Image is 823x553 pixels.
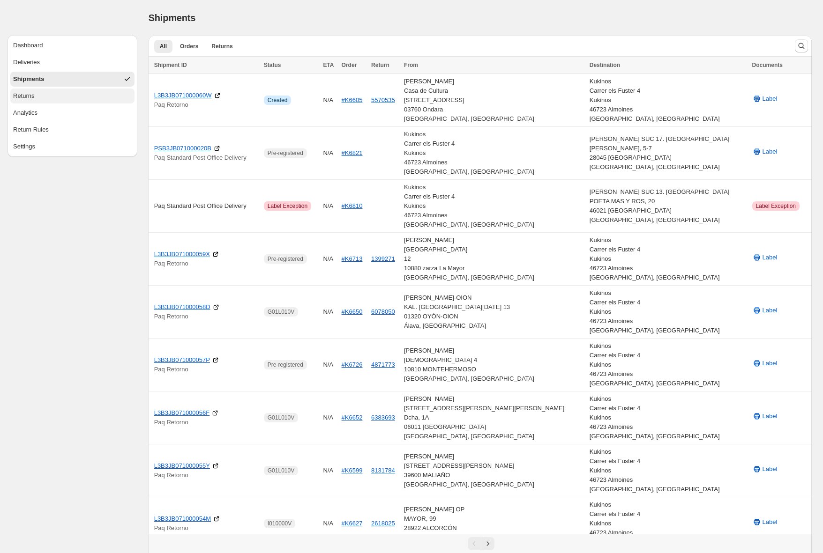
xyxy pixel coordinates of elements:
[320,74,338,127] td: N/A
[268,202,307,210] span: Label Exception
[320,339,338,391] td: N/A
[404,346,584,383] div: [PERSON_NAME] [DEMOGRAPHIC_DATA] 4 10810 MONTEHERMOSO [GEOGRAPHIC_DATA], [GEOGRAPHIC_DATA]
[149,534,812,553] nav: Pagination
[13,74,44,84] div: Shipments
[154,355,210,365] a: L3B3JB071000057P
[371,255,395,262] button: 1399271
[371,361,395,368] button: 4871773
[10,139,135,154] button: Settings
[404,77,584,124] div: [PERSON_NAME] Casa de Cultura [STREET_ADDRESS] 03760 Ondara [GEOGRAPHIC_DATA], [GEOGRAPHIC_DATA]
[320,391,338,444] td: N/A
[154,471,258,480] p: Paq Retorno
[795,39,808,52] button: Search and filter results
[590,447,747,494] div: Kukinos Carrer els Fuster 4 Kukinos 46723 Almoines [GEOGRAPHIC_DATA], [GEOGRAPHIC_DATA]
[154,312,258,321] p: Paq Retorno
[180,43,198,50] span: Orders
[10,72,135,87] button: Shipments
[747,303,783,318] button: Label
[10,38,135,53] button: Dashboard
[10,55,135,70] button: Deliveries
[747,356,783,371] button: Label
[747,409,783,424] button: Label
[763,94,778,103] span: Label
[481,537,494,550] button: Next
[590,187,747,225] div: [PERSON_NAME] SUC 13. [GEOGRAPHIC_DATA] POETA MAS Y ROS, 20 46021 [GEOGRAPHIC_DATA] [GEOGRAPHIC_D...
[154,365,258,374] p: Paq Retorno
[13,142,35,151] div: Settings
[264,62,281,68] span: Status
[590,236,747,282] div: Kukinos Carrer els Fuster 4 Kukinos 46723 Almoines [GEOGRAPHIC_DATA], [GEOGRAPHIC_DATA]
[763,465,778,474] span: Label
[404,130,584,177] div: Kukinos Carrer els Fuster 4 Kukinos 46723 Almoines [GEOGRAPHIC_DATA], [GEOGRAPHIC_DATA]
[320,233,338,286] td: N/A
[320,444,338,497] td: N/A
[590,394,747,441] div: Kukinos Carrer els Fuster 4 Kukinos 46723 Almoines [GEOGRAPHIC_DATA], [GEOGRAPHIC_DATA]
[268,467,294,474] span: G01L010V
[342,202,363,209] a: #K6810
[268,361,303,369] span: Pre-registered
[404,505,584,542] div: [PERSON_NAME] OP MAYOR, 99 28922 ALCORCÓN [GEOGRAPHIC_DATA], [GEOGRAPHIC_DATA]
[371,62,389,68] span: Return
[342,62,357,68] span: Order
[747,144,783,159] button: Label
[590,341,747,388] div: Kukinos Carrer els Fuster 4 Kukinos 46723 Almoines [GEOGRAPHIC_DATA], [GEOGRAPHIC_DATA]
[10,122,135,137] button: Return Rules
[404,62,418,68] span: From
[763,517,778,527] span: Label
[752,62,783,68] span: Documents
[320,180,338,233] td: N/A
[13,91,35,101] div: Returns
[763,412,778,421] span: Label
[154,514,211,524] a: L3B3JB071000054M
[154,100,258,110] p: Paq Retorno
[154,153,258,162] p: Paq Standard Post Office Delivery
[342,308,363,315] a: #K6650
[763,253,778,262] span: Label
[10,88,135,103] button: Returns
[590,500,747,547] div: Kukinos Carrer els Fuster 4 Kukinos 46723 Almoines [GEOGRAPHIC_DATA], [GEOGRAPHIC_DATA]
[323,62,334,68] span: ETA
[13,41,43,50] div: Dashboard
[154,302,210,312] a: L3B3JB071000058D
[154,524,258,533] p: Paq Retorno
[763,147,778,156] span: Label
[154,201,258,211] div: Paq Standard Post Office Delivery
[404,452,584,489] div: [PERSON_NAME] [STREET_ADDRESS][PERSON_NAME] 39600 MALIAÑO [GEOGRAPHIC_DATA], [GEOGRAPHIC_DATA]
[747,91,783,106] button: Label
[342,361,363,368] a: #K6726
[747,462,783,477] button: Label
[268,149,303,157] span: Pre-registered
[10,105,135,120] button: Analytics
[342,467,363,474] a: #K6599
[154,91,212,100] a: L3B3JB071000060W
[154,408,210,418] a: L3B3JB071000056F
[756,202,796,210] span: Label Exception
[268,414,294,421] span: G01L010V
[211,43,232,50] span: Returns
[342,255,363,262] a: #K6713
[160,43,167,50] span: All
[371,467,395,474] button: 8131784
[763,306,778,315] span: Label
[342,149,363,156] a: #K6821
[342,520,363,527] a: #K6627
[371,414,395,421] button: 6383693
[404,293,584,331] div: [PERSON_NAME]-OION KAL. [GEOGRAPHIC_DATA][DATE] 13 01320 OYÓN-OION Álava, [GEOGRAPHIC_DATA]
[154,144,211,153] a: PSB3JB071000020B
[590,77,747,124] div: Kukinos Carrer els Fuster 4 Kukinos 46723 Almoines [GEOGRAPHIC_DATA], [GEOGRAPHIC_DATA]
[404,236,584,282] div: [PERSON_NAME] [GEOGRAPHIC_DATA] 12 10880 zarza La Mayor [GEOGRAPHIC_DATA], [GEOGRAPHIC_DATA]
[404,183,584,229] div: Kukinos Carrer els Fuster 4 Kukinos 46723 Almoines [GEOGRAPHIC_DATA], [GEOGRAPHIC_DATA]
[154,62,187,68] span: Shipment ID
[590,134,747,172] div: [PERSON_NAME] SUC 17. [GEOGRAPHIC_DATA] [PERSON_NAME], 5-7 28045 [GEOGRAPHIC_DATA] [GEOGRAPHIC_DA...
[342,96,363,103] a: #K6605
[154,250,210,259] a: L3B3JB071000059X
[371,308,395,315] button: 6078050
[371,96,395,103] button: 5570535
[747,250,783,265] button: Label
[154,259,258,268] p: Paq Retorno
[342,414,363,421] a: #K6652
[268,255,303,263] span: Pre-registered
[149,13,195,23] span: Shipments
[763,359,778,368] span: Label
[320,127,338,180] td: N/A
